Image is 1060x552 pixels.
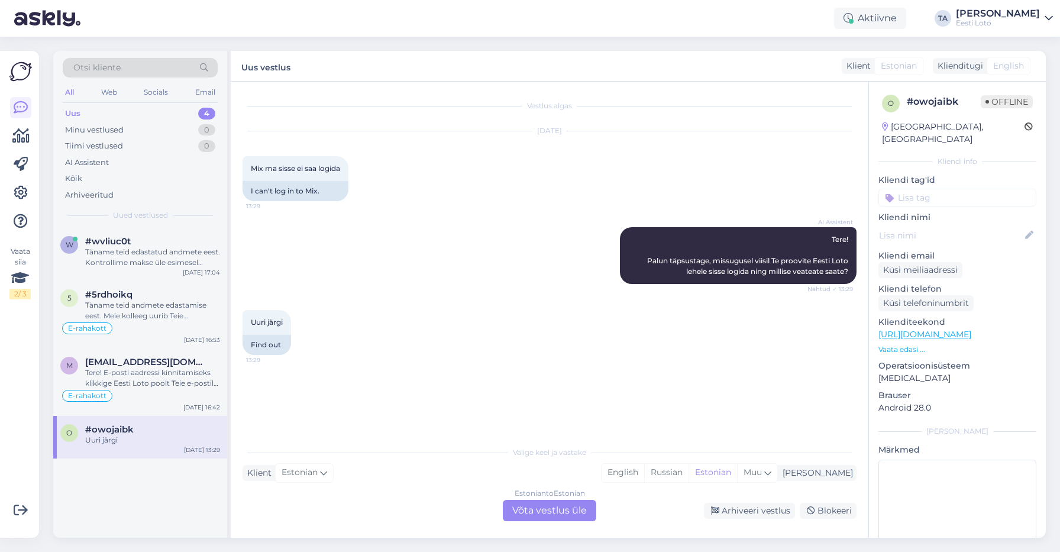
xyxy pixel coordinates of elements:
span: #5rdhoikq [85,289,132,300]
div: TA [935,10,951,27]
div: Uuri järgi [85,435,220,446]
span: Mix ma sisse ei saa logida [251,164,340,173]
div: Vestlus algas [243,101,857,111]
div: [PERSON_NAME] [878,426,1036,437]
div: Russian [644,464,689,482]
label: Uus vestlus [241,58,290,74]
div: Tere! E-posti aadressi kinnitamiseks klikkige Eesti Loto poolt Teie e-postile saadetud kirjas ole... [85,367,220,389]
p: [MEDICAL_DATA] [878,372,1036,385]
div: Socials [141,85,170,100]
p: Vaata edasi ... [878,344,1036,355]
span: Otsi kliente [73,62,121,74]
span: Estonian [881,60,917,72]
span: o [888,99,894,108]
div: Klient [842,60,871,72]
div: Tiimi vestlused [65,140,123,152]
span: English [993,60,1024,72]
p: Operatsioonisüsteem [878,360,1036,372]
div: Küsi telefoninumbrit [878,295,974,311]
div: Uus [65,108,80,120]
div: 0 [198,124,215,136]
span: Offline [981,95,1033,108]
div: 0 [198,140,215,152]
div: English [602,464,644,482]
div: 2 / 3 [9,289,31,299]
div: Võta vestlus üle [503,500,596,521]
span: maimu736@gmail.com [85,357,208,367]
span: o [66,428,72,437]
span: 13:29 [246,202,290,211]
div: [GEOGRAPHIC_DATA], [GEOGRAPHIC_DATA] [882,121,1025,146]
p: Kliendi tag'id [878,174,1036,186]
div: Klienditugi [933,60,983,72]
div: [DATE] 13:29 [184,446,220,454]
div: Find out [243,335,291,355]
a: [URL][DOMAIN_NAME] [878,329,971,340]
div: [DATE] 16:53 [184,335,220,344]
div: # owojaibk [907,95,981,109]
span: E-rahakott [68,392,106,399]
div: Minu vestlused [65,124,124,136]
div: Aktiivne [834,8,906,29]
span: 13:29 [246,356,290,364]
span: #owojaibk [85,424,134,435]
div: Kliendi info [878,156,1036,167]
span: #wvliuc0t [85,236,131,247]
input: Lisa tag [878,189,1036,206]
div: Kõik [65,173,82,185]
div: Estonian [689,464,737,482]
p: Kliendi email [878,250,1036,262]
p: Märkmed [878,444,1036,456]
p: Klienditeekond [878,316,1036,328]
div: Blokeeri [800,503,857,519]
p: Android 28.0 [878,402,1036,414]
span: Nähtud ✓ 13:29 [807,285,853,293]
p: Brauser [878,389,1036,402]
div: Valige keel ja vastake [243,447,857,458]
div: Eesti Loto [956,18,1040,28]
span: Muu [744,467,762,477]
span: Uuri järgi [251,318,283,327]
span: Uued vestlused [113,210,168,221]
div: 4 [198,108,215,120]
a: [PERSON_NAME]Eesti Loto [956,9,1053,28]
div: [DATE] [243,125,857,136]
div: AI Assistent [65,157,109,169]
div: Vaata siia [9,246,31,299]
div: [DATE] 16:42 [183,403,220,412]
div: Arhiveeri vestlus [704,503,795,519]
div: Täname teid edastatud andmete eest. Kontrollime makse üle esimesel võimalusel. [85,247,220,268]
span: Estonian [282,466,318,479]
div: Web [99,85,119,100]
div: Arhiveeritud [65,189,114,201]
div: Täname teid andmete edastamise eest. Meie kolleeg uurib Teie sissemaksega seotud probleemi. Tulet... [85,300,220,321]
div: Klient [243,467,272,479]
span: 5 [67,293,72,302]
div: Estonian to Estonian [515,488,585,499]
div: Küsi meiliaadressi [878,262,962,278]
div: [DATE] 17:04 [183,268,220,277]
span: E-rahakott [68,325,106,332]
span: w [66,240,73,249]
div: Email [193,85,218,100]
p: Kliendi telefon [878,283,1036,295]
span: AI Assistent [809,218,853,227]
div: All [63,85,76,100]
p: Kliendi nimi [878,211,1036,224]
div: [PERSON_NAME] [956,9,1040,18]
span: m [66,361,73,370]
div: I can't log in to Mix. [243,181,348,201]
input: Lisa nimi [879,229,1023,242]
img: Askly Logo [9,60,32,83]
div: [PERSON_NAME] [778,467,853,479]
